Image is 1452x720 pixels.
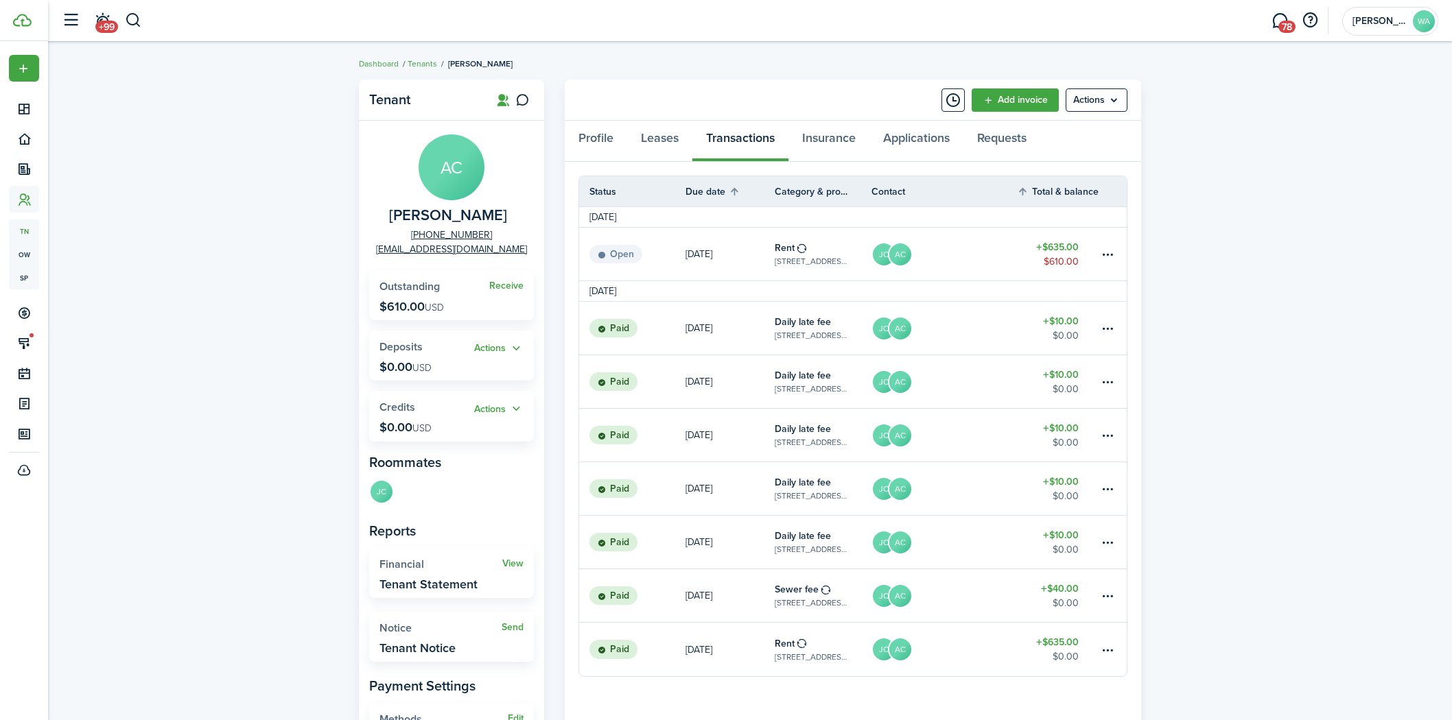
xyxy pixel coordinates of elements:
[1043,314,1079,328] table-amount-title: $10.00
[474,401,524,417] button: Open menu
[963,121,1040,162] a: Requests
[775,543,851,555] table-subtitle: [STREET_ADDRESS][PERSON_NAME]
[775,409,871,461] a: Daily late fee[STREET_ADDRESS][PERSON_NAME]
[579,462,686,515] a: Paid
[686,516,775,568] a: [DATE]
[9,55,39,82] button: Open menu
[9,219,39,243] a: tn
[1053,649,1079,664] table-amount-description: $0.00
[873,638,895,660] avatar-text: JC
[775,184,871,199] th: Category & property
[579,623,686,676] a: Paid
[686,228,775,280] a: [DATE]
[369,452,534,472] panel-main-subtitle: Roommates
[686,481,712,496] p: [DATE]
[686,302,775,355] a: [DATE]
[489,280,524,291] a: Receive
[775,241,795,255] table-info-title: Rent
[1041,581,1079,596] table-amount-title: $40.00
[686,535,712,549] p: [DATE]
[589,319,637,338] status: Paid
[871,228,1017,280] a: JCAC
[1053,328,1079,343] table-amount-description: $0.00
[889,638,911,660] avatar-text: AC
[686,569,775,622] a: [DATE]
[125,9,142,32] button: Search
[579,284,627,298] td: [DATE]
[579,302,686,355] a: Paid
[873,317,895,339] avatar-text: JC
[369,520,534,541] panel-main-subtitle: Reports
[589,640,637,659] status: Paid
[1043,421,1079,435] table-amount-title: $10.00
[369,675,534,696] panel-main-subtitle: Payment Settings
[379,278,440,294] span: Outstanding
[775,422,831,436] table-info-title: Daily late fee
[502,622,524,633] a: Send
[379,641,456,655] widget-stats-description: Tenant Notice
[775,302,871,355] a: Daily late fee[STREET_ADDRESS][PERSON_NAME]
[871,355,1017,408] a: JCAC
[1017,623,1099,676] a: $635.00$0.00
[1044,254,1079,269] table-amount-description: $610.00
[589,245,642,264] status: Open
[775,462,871,515] a: Daily late fee[STREET_ADDRESS][PERSON_NAME]
[579,516,686,568] a: Paid
[775,368,831,383] table-info-title: Daily late fee
[775,315,831,329] table-info-title: Daily late fee
[941,88,965,112] button: Timeline
[788,121,869,162] a: Insurance
[871,302,1017,355] a: JCAC
[589,426,637,445] status: Paid
[1043,368,1079,382] table-amount-title: $10.00
[379,339,423,355] span: Deposits
[379,558,502,571] widget-stats-title: Financial
[95,21,118,33] span: +99
[9,266,39,289] a: sp
[411,228,492,242] a: [PHONE_NUMBER]
[474,401,524,417] button: Actions
[9,243,39,266] a: ow
[474,341,524,357] button: Actions
[379,420,432,434] p: $0.00
[871,569,1017,622] a: JCAC
[686,588,712,603] p: [DATE]
[1017,355,1099,408] a: $10.00$0.00
[589,586,637,605] status: Paid
[359,58,399,70] a: Dashboard
[871,184,1017,199] th: Contact
[379,622,502,634] widget-stats-title: Notice
[589,479,637,499] status: Paid
[873,585,895,607] avatar-text: JC
[869,121,963,162] a: Applications
[873,531,895,553] avatar-text: JC
[565,121,627,162] a: Profile
[408,58,437,70] a: Tenants
[775,475,831,490] table-info-title: Daily late fee
[369,92,479,108] panel-main-title: Tenant
[686,643,712,657] p: [DATE]
[775,636,795,651] table-info-title: Rent
[1017,462,1099,515] a: $10.00$0.00
[589,372,637,392] status: Paid
[627,121,692,162] a: Leases
[1066,88,1127,112] button: Open menu
[775,490,851,502] table-subtitle: [STREET_ADDRESS][PERSON_NAME]
[412,361,432,375] span: USD
[889,371,911,393] avatar-text: AC
[1066,88,1127,112] menu-btn: Actions
[376,242,527,256] a: [EMAIL_ADDRESS][DOMAIN_NAME]
[775,582,819,597] table-info-title: Sewer fee
[1043,528,1079,542] table-amount-title: $10.00
[1036,635,1079,649] table-amount-title: $635.00
[686,462,775,515] a: [DATE]
[589,533,637,552] status: Paid
[579,228,686,280] a: Open
[1053,542,1079,557] table-amount-description: $0.00
[369,479,394,507] a: JC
